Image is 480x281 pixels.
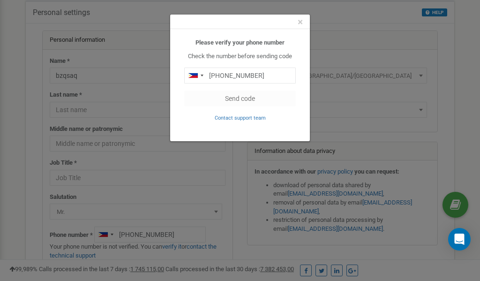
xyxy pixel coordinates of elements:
[185,68,206,83] div: Telephone country code
[215,114,266,121] a: Contact support team
[298,17,303,27] button: Close
[184,68,296,84] input: 0905 123 4567
[184,52,296,61] p: Check the number before sending code
[184,91,296,106] button: Send code
[195,39,285,46] b: Please verify your phone number
[448,228,471,251] div: Open Intercom Messenger
[298,16,303,28] span: ×
[215,115,266,121] small: Contact support team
